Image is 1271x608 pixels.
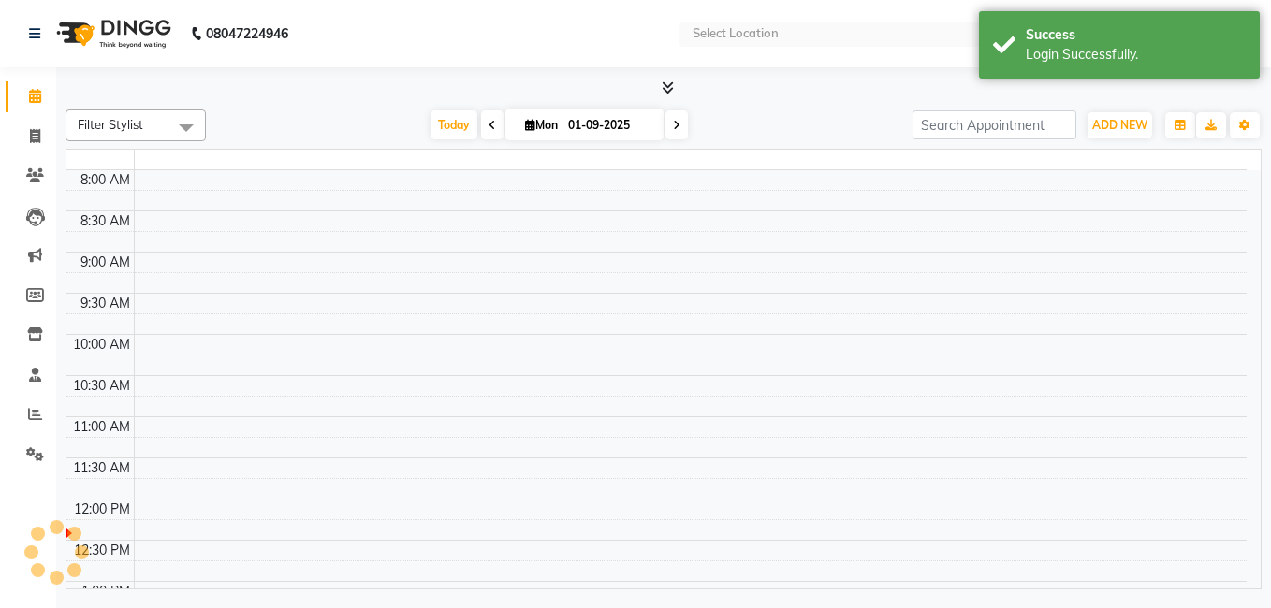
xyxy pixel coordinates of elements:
span: Mon [520,118,562,132]
button: ADD NEW [1088,112,1152,138]
span: Filter Stylist [78,117,143,132]
span: Today [431,110,477,139]
img: logo [48,7,176,60]
div: 1:00 PM [78,582,134,601]
div: 11:30 AM [69,458,134,478]
div: 10:30 AM [69,376,134,396]
div: 11:00 AM [69,417,134,437]
div: 9:30 AM [77,294,134,313]
div: Login Successfully. [1026,45,1246,65]
div: Select Location [693,24,779,43]
div: 12:30 PM [70,541,134,560]
div: 12:00 PM [70,499,134,519]
div: Success [1026,25,1246,45]
div: 8:30 AM [77,211,134,231]
span: ADD NEW [1092,118,1147,132]
div: 8:00 AM [77,170,134,190]
div: 10:00 AM [69,335,134,355]
b: 08047224946 [206,7,288,60]
input: 2025-09-01 [562,111,656,139]
div: 9:00 AM [77,253,134,272]
input: Search Appointment [913,110,1076,139]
